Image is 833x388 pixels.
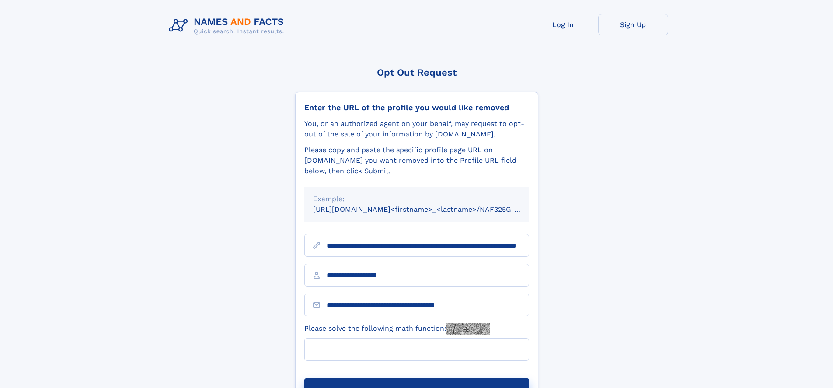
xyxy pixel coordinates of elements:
div: Example: [313,194,520,204]
div: Enter the URL of the profile you would like removed [304,103,529,112]
a: Log In [528,14,598,35]
div: Opt Out Request [295,67,538,78]
div: Please copy and paste the specific profile page URL on [DOMAIN_NAME] you want removed into the Pr... [304,145,529,176]
div: You, or an authorized agent on your behalf, may request to opt-out of the sale of your informatio... [304,119,529,140]
small: [URL][DOMAIN_NAME]<firstname>_<lastname>/NAF325G-xxxxxxxx [313,205,546,213]
label: Please solve the following math function: [304,323,490,335]
img: Logo Names and Facts [165,14,291,38]
a: Sign Up [598,14,668,35]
